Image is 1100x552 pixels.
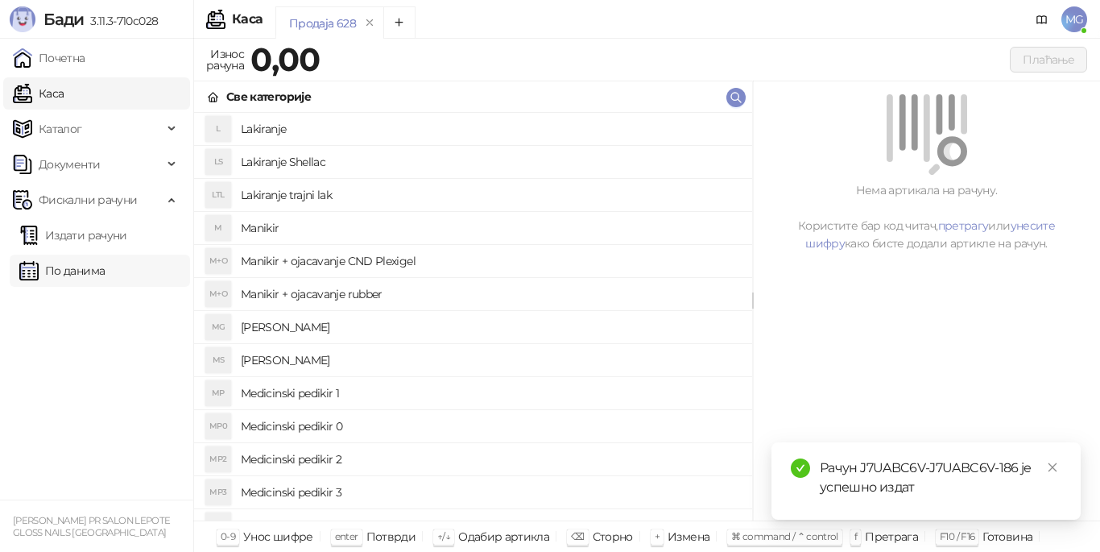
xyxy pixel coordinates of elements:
[241,149,739,175] h4: Lakiranje Shellac
[241,314,739,340] h4: [PERSON_NAME]
[241,281,739,307] h4: Manikir + ojacavanje rubber
[205,413,231,439] div: MP0
[13,515,170,538] small: [PERSON_NAME] PR SALON LEPOTE GLOSS NAILS [GEOGRAPHIC_DATA]
[940,530,974,542] span: F10 / F16
[820,459,1061,497] div: Рачун J7UABC6V-J7UABC6V-186 је успешно издат
[359,16,380,30] button: remove
[232,13,263,26] div: Каса
[221,530,235,542] span: 0-9
[205,182,231,208] div: LTL
[205,248,231,274] div: M+O
[854,530,857,542] span: f
[250,39,320,79] strong: 0,00
[241,248,739,274] h4: Manikir + ojacavanje CND Plexigel
[39,113,82,145] span: Каталог
[241,182,739,208] h4: Lakiranje trajni lak
[39,148,100,181] span: Документи
[243,526,313,547] div: Унос шифре
[1029,6,1055,32] a: Документација
[437,530,450,542] span: ↑/↓
[731,530,838,542] span: ⌘ command / ⌃ control
[241,116,739,142] h4: Lakiranje
[366,526,416,547] div: Потврди
[84,14,158,28] span: 3.11.3-710c028
[772,181,1081,252] div: Нема артикала на рачуну. Користите бар код читач, или како бисте додали артикле на рачун.
[241,446,739,472] h4: Medicinski pedikir 2
[241,215,739,241] h4: Manikir
[203,44,247,76] div: Износ рачуна
[241,380,739,406] h4: Medicinski pedikir 1
[205,149,231,175] div: LS
[205,479,231,505] div: MP3
[205,314,231,340] div: MG
[205,446,231,472] div: MP2
[1044,459,1061,476] a: Close
[383,6,416,39] button: Add tab
[205,281,231,307] div: M+O
[982,526,1032,547] div: Готовина
[241,413,739,439] h4: Medicinski pedikir 0
[938,218,989,233] a: претрагу
[791,459,810,478] span: check-circle
[19,219,127,251] a: Издати рачуни
[13,77,64,110] a: Каса
[241,479,739,505] h4: Medicinski pedikir 3
[194,113,752,521] div: grid
[289,15,356,32] div: Продаја 628
[226,88,311,106] div: Све категорије
[205,116,231,142] div: L
[205,380,231,406] div: MP
[865,526,918,547] div: Претрага
[1047,462,1058,473] span: close
[458,526,549,547] div: Одабир артикла
[39,184,137,216] span: Фискални рачуни
[205,347,231,373] div: MS
[205,215,231,241] div: M
[655,530,660,542] span: +
[335,530,358,542] span: enter
[1061,6,1087,32] span: MG
[593,526,633,547] div: Сторно
[19,255,105,287] a: По данима
[668,526,709,547] div: Измена
[571,530,584,542] span: ⌫
[241,347,739,373] h4: [PERSON_NAME]
[205,513,231,538] div: P
[1010,47,1087,73] button: Плаћање
[10,6,35,32] img: Logo
[43,10,84,29] span: Бади
[241,513,739,538] h4: Pedikir
[13,42,85,74] a: Почетна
